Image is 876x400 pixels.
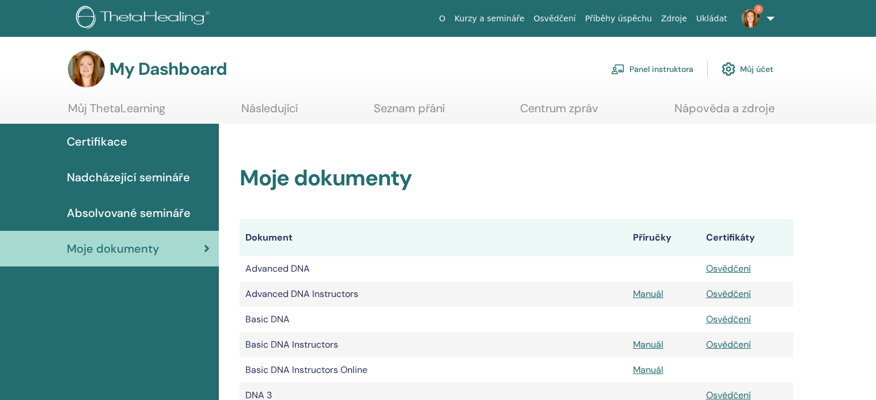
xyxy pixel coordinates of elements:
[76,6,214,32] img: logo.png
[67,133,127,150] span: Certifikace
[706,313,751,325] a: Osvědčení
[240,332,627,357] td: Basic DNA Instructors
[692,8,732,29] a: Ukládat
[240,357,627,383] td: Basic DNA Instructors Online
[67,240,159,257] span: Moje dokumenty
[674,101,775,124] a: Nápověda a zdroje
[434,8,450,29] a: O
[581,8,657,29] a: Příběhy úspěchu
[754,5,763,14] span: 9
[611,56,693,82] a: Panel instruktora
[67,169,190,186] span: Nadcházející semináře
[67,204,191,222] span: Absolvované semináře
[374,101,445,124] a: Seznam přání
[450,8,529,29] a: Kurzy a semináře
[520,101,598,124] a: Centrum zpráv
[706,338,751,351] a: Osvědčení
[722,59,735,79] img: cog.svg
[741,9,760,28] img: default.jpg
[109,59,227,79] h3: My Dashboard
[241,101,298,124] a: Následující
[722,56,773,82] a: Můj účet
[68,51,105,87] img: default.jpg
[240,165,793,192] h2: Moje dokumenty
[633,338,663,351] a: Manuál
[700,219,793,256] th: Certifikáty
[68,101,165,124] a: Můj ThetaLearning
[706,288,751,300] a: Osvědčení
[240,219,627,256] th: Dokument
[633,364,663,376] a: Manuál
[529,8,581,29] a: Osvědčení
[657,8,692,29] a: Zdroje
[627,219,700,256] th: Příručky
[633,288,663,300] a: Manuál
[611,64,625,74] img: chalkboard-teacher.svg
[240,281,627,307] td: Advanced DNA Instructors
[240,307,627,332] td: Basic DNA
[706,262,751,275] a: Osvědčení
[240,256,627,281] td: Advanced DNA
